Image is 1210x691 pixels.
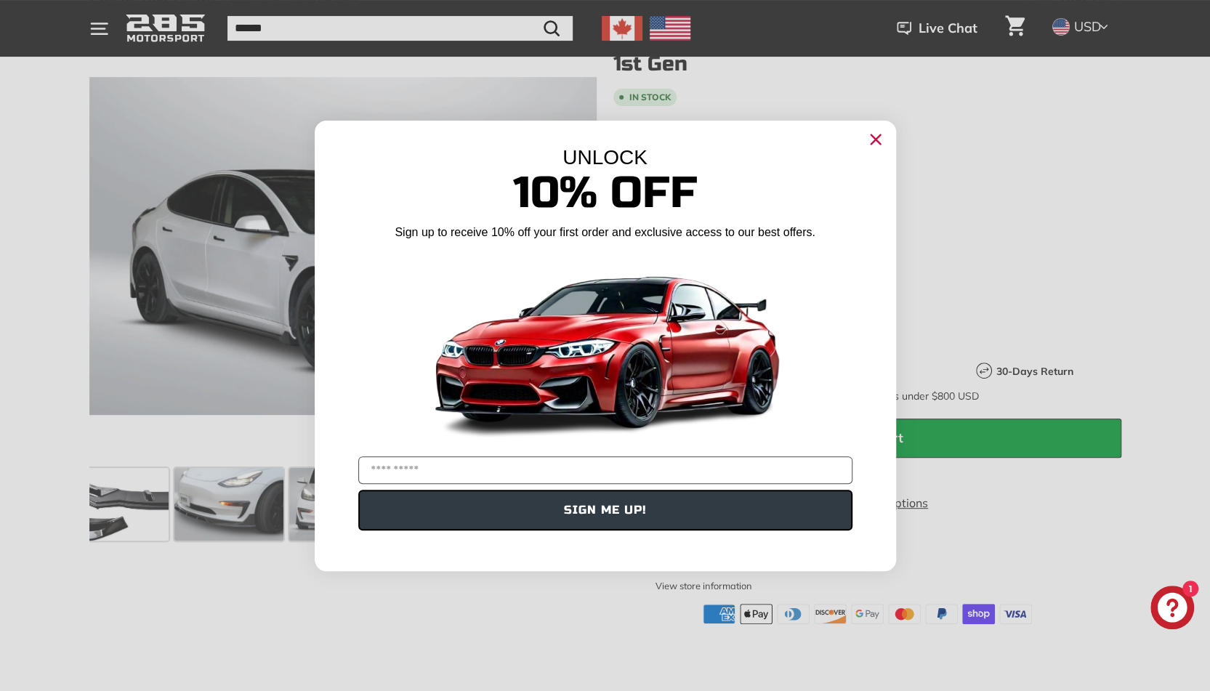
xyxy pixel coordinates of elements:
[358,490,852,530] button: SIGN ME UP!
[424,246,787,450] img: Banner showing BMW 4 Series Body kit
[864,128,887,151] button: Close dialog
[358,456,852,484] input: YOUR EMAIL
[513,166,698,219] span: 10% Off
[1146,586,1198,633] inbox-online-store-chat: Shopify online store chat
[395,226,815,238] span: Sign up to receive 10% off your first order and exclusive access to our best offers.
[562,146,648,169] span: UNLOCK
